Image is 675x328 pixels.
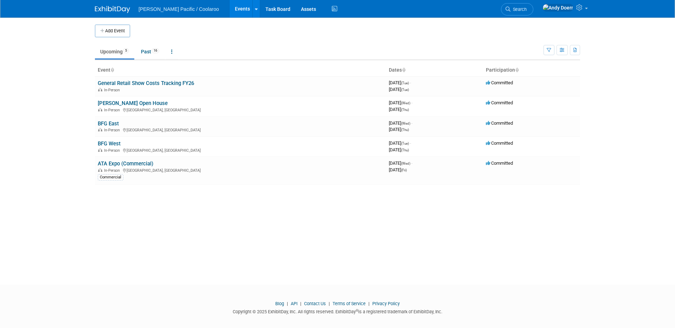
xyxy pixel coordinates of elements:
[298,301,303,306] span: |
[98,167,383,173] div: [GEOGRAPHIC_DATA], [GEOGRAPHIC_DATA]
[372,301,400,306] a: Privacy Policy
[95,45,134,58] a: Upcoming5
[515,67,519,73] a: Sort by Participation Type
[104,108,122,112] span: In-Person
[104,88,122,92] span: In-Person
[389,147,409,152] span: [DATE]
[98,80,194,86] a: General Retail Show Costs Tracking FY26
[333,301,366,306] a: Terms of Service
[139,6,219,12] span: [PERSON_NAME] Pacific / Coolaroo
[98,108,102,111] img: In-Person Event
[136,45,165,58] a: Past16
[389,87,409,92] span: [DATE]
[410,80,411,85] span: -
[411,120,412,126] span: -
[483,64,580,76] th: Participation
[98,174,123,181] div: Commercial
[401,128,409,132] span: (Thu)
[110,67,114,73] a: Sort by Event Name
[285,301,290,306] span: |
[389,107,409,112] span: [DATE]
[95,6,130,13] img: ExhibitDay
[389,80,411,85] span: [DATE]
[98,88,102,91] img: In-Person Event
[389,167,407,172] span: [DATE]
[98,100,168,106] a: [PERSON_NAME] Open House
[401,81,409,85] span: (Tue)
[304,301,326,306] a: Contact Us
[95,64,386,76] th: Event
[386,64,483,76] th: Dates
[402,67,405,73] a: Sort by Start Date
[486,140,513,146] span: Committed
[152,48,159,53] span: 16
[98,148,102,152] img: In-Person Event
[327,301,332,306] span: |
[486,100,513,105] span: Committed
[98,147,383,153] div: [GEOGRAPHIC_DATA], [GEOGRAPHIC_DATA]
[275,301,284,306] a: Blog
[98,127,383,132] div: [GEOGRAPHIC_DATA], [GEOGRAPHIC_DATA]
[98,168,102,172] img: In-Person Event
[367,301,371,306] span: |
[401,101,410,105] span: (Wed)
[510,7,527,12] span: Search
[389,140,411,146] span: [DATE]
[401,142,409,145] span: (Tue)
[104,128,122,132] span: In-Person
[542,4,573,12] img: Andy Doerr
[389,160,412,166] span: [DATE]
[401,108,409,112] span: (Thu)
[411,100,412,105] span: -
[389,100,412,105] span: [DATE]
[98,128,102,131] img: In-Person Event
[98,140,121,147] a: BFG West
[356,309,358,313] sup: ®
[98,160,153,167] a: ATA Expo (Commercial)
[104,148,122,153] span: In-Person
[401,88,409,92] span: (Tue)
[410,140,411,146] span: -
[389,120,412,126] span: [DATE]
[95,25,130,37] button: Add Event
[291,301,297,306] a: API
[411,160,412,166] span: -
[123,48,129,53] span: 5
[486,120,513,126] span: Committed
[401,162,410,165] span: (Wed)
[98,120,119,127] a: BFG East
[486,160,513,166] span: Committed
[401,122,410,125] span: (Wed)
[98,107,383,112] div: [GEOGRAPHIC_DATA], [GEOGRAPHIC_DATA]
[501,3,533,15] a: Search
[104,168,122,173] span: In-Person
[401,148,409,152] span: (Thu)
[401,168,407,172] span: (Fri)
[486,80,513,85] span: Committed
[389,127,409,132] span: [DATE]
